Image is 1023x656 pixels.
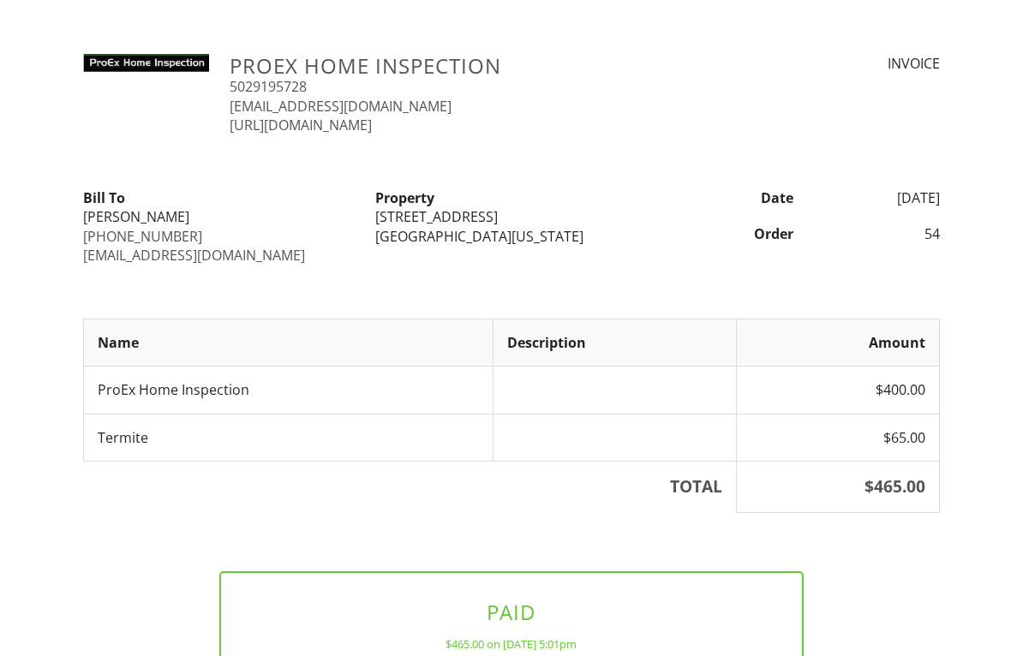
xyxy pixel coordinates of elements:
a: [EMAIL_ADDRESS][DOMAIN_NAME] [230,97,452,116]
div: [PERSON_NAME] [83,207,355,226]
div: $465.00 on [DATE] 5:01pm [248,637,775,651]
th: Amount [737,319,940,366]
h3: ProEx Home Inspection [230,54,721,77]
strong: Bill To [83,188,125,207]
a: [URL][DOMAIN_NAME] [230,116,372,134]
td: $400.00 [737,367,940,414]
th: TOTAL [84,461,737,512]
td: ProEx Home Inspection [84,367,494,414]
strong: Property [375,188,434,207]
div: [GEOGRAPHIC_DATA][US_STATE] [375,227,647,246]
a: [PHONE_NUMBER] [83,227,202,246]
div: [STREET_ADDRESS] [375,207,647,226]
a: [EMAIL_ADDRESS][DOMAIN_NAME] [83,246,305,265]
a: 5029195728 [230,77,307,96]
div: INVOICE [741,54,940,73]
th: $465.00 [737,461,940,512]
td: $65.00 [737,414,940,461]
div: Order [658,224,805,243]
td: Termite [84,414,494,461]
h3: PAID [248,600,775,623]
div: 54 [804,224,950,243]
th: Name [84,319,494,366]
img: ProEx_only.jpg [83,54,209,72]
th: Description [493,319,736,366]
div: [DATE] [804,188,950,207]
div: Date [658,188,805,207]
